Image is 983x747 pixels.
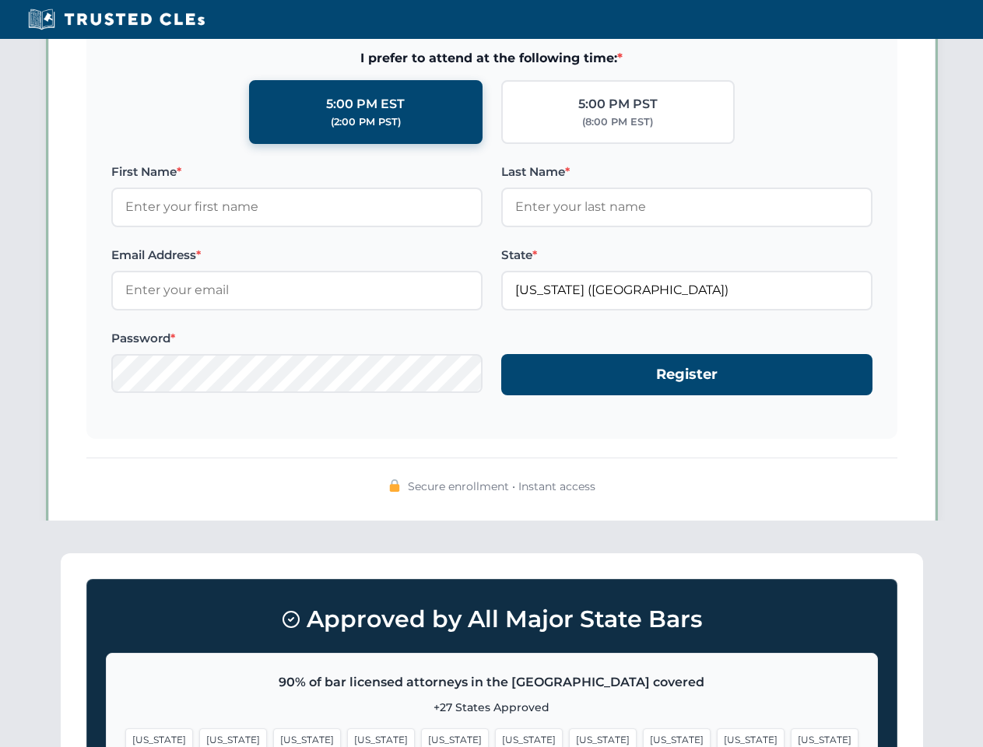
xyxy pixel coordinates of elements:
[582,114,653,130] div: (8:00 PM EST)
[125,672,858,693] p: 90% of bar licensed attorneys in the [GEOGRAPHIC_DATA] covered
[501,188,872,226] input: Enter your last name
[501,246,872,265] label: State
[388,479,401,492] img: 🔒
[578,94,658,114] div: 5:00 PM PST
[501,354,872,395] button: Register
[23,8,209,31] img: Trusted CLEs
[111,188,483,226] input: Enter your first name
[111,246,483,265] label: Email Address
[408,478,595,495] span: Secure enrollment • Instant access
[125,699,858,716] p: +27 States Approved
[111,163,483,181] label: First Name
[326,94,405,114] div: 5:00 PM EST
[111,48,872,68] span: I prefer to attend at the following time:
[111,271,483,310] input: Enter your email
[106,598,878,640] h3: Approved by All Major State Bars
[111,329,483,348] label: Password
[331,114,401,130] div: (2:00 PM PST)
[501,163,872,181] label: Last Name
[501,271,872,310] input: Florida (FL)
